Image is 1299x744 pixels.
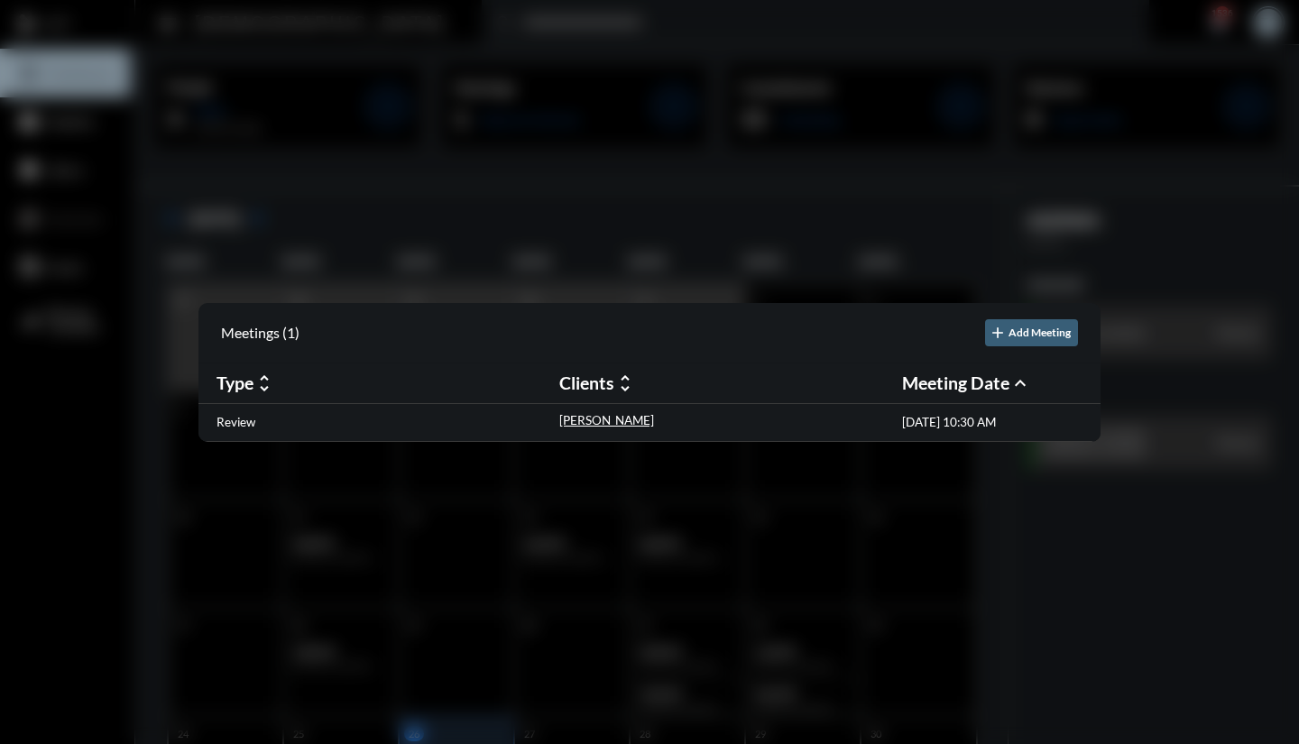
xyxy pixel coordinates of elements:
[1009,372,1031,394] mat-icon: expand_less
[559,372,614,393] h2: Clients
[989,324,1007,342] mat-icon: add
[253,372,275,394] mat-icon: unfold_more
[902,415,996,429] p: [DATE] 10:30 AM
[559,413,654,427] p: [PERSON_NAME]
[216,372,253,393] h2: Type
[985,319,1078,346] button: Add Meeting
[221,324,299,341] h2: Meetings (1)
[216,415,255,429] p: Review
[902,372,1009,393] h2: Meeting Date
[614,372,636,394] mat-icon: unfold_more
